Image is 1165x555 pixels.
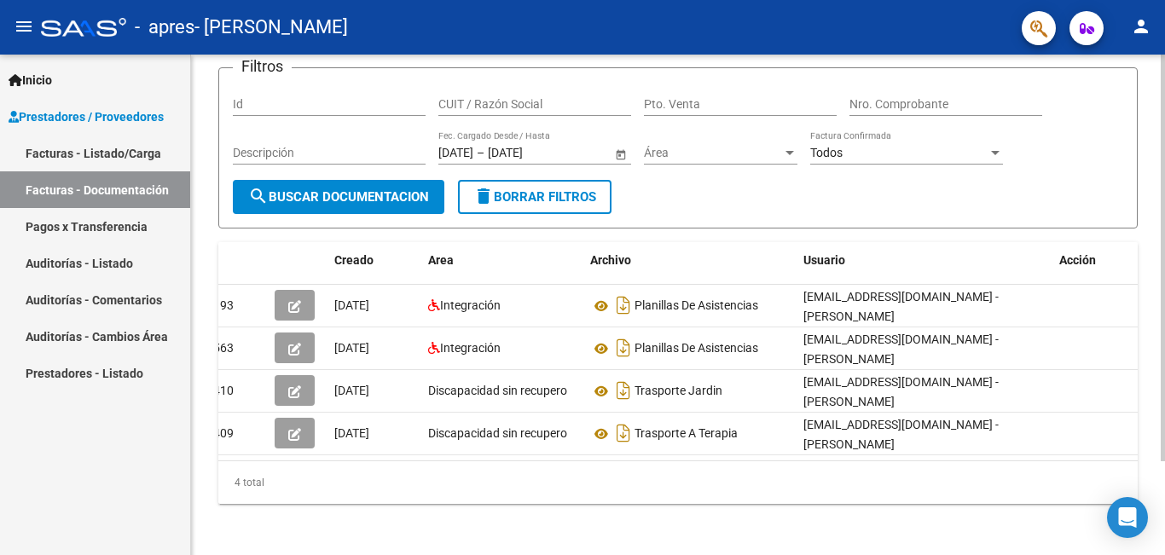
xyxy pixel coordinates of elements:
span: Prestadores / Proveedores [9,107,164,126]
i: Descargar documento [612,377,635,404]
mat-icon: delete [473,186,494,206]
span: 6193 [206,298,234,312]
span: Integración [440,341,501,355]
span: Archivo [590,253,631,267]
span: [DATE] [334,298,369,312]
i: Descargar documento [612,419,635,447]
span: 5563 [206,341,234,355]
span: Trasporte Jardin [635,384,722,398]
span: Discapacidad sin recupero [428,426,567,440]
mat-icon: search [248,186,269,206]
span: Todos [810,146,843,159]
span: [DATE] [334,341,369,355]
datatable-header-cell: Usuario [797,242,1052,279]
datatable-header-cell: Area [421,242,583,279]
span: - [PERSON_NAME] [194,9,348,46]
div: 4 total [218,461,1138,504]
button: Open calendar [611,145,629,163]
span: [EMAIL_ADDRESS][DOMAIN_NAME] - [PERSON_NAME] [803,375,999,408]
span: Usuario [803,253,845,267]
span: - apres [135,9,194,46]
datatable-header-cell: Creado [327,242,421,279]
datatable-header-cell: Id [200,242,268,279]
input: Fecha fin [488,146,571,160]
span: Buscar Documentacion [248,189,429,205]
span: – [477,146,484,160]
datatable-header-cell: Archivo [583,242,797,279]
span: Discapacidad sin recupero [428,384,567,397]
span: Borrar Filtros [473,189,596,205]
i: Descargar documento [612,334,635,361]
span: [DATE] [334,426,369,440]
span: [EMAIL_ADDRESS][DOMAIN_NAME] - [PERSON_NAME] [803,332,999,366]
span: Area [428,253,454,267]
input: Fecha inicio [438,146,473,160]
button: Buscar Documentacion [233,180,444,214]
span: Inicio [9,71,52,90]
span: [DATE] [334,384,369,397]
i: Descargar documento [612,292,635,319]
span: 5409 [206,426,234,440]
span: Área [644,146,782,160]
datatable-header-cell: Acción [1052,242,1138,279]
span: Creado [334,253,374,267]
span: Acción [1059,253,1096,267]
mat-icon: menu [14,16,34,37]
h3: Filtros [233,55,292,78]
span: 5410 [206,384,234,397]
button: Borrar Filtros [458,180,611,214]
span: Integración [440,298,501,312]
span: Trasporte A Terapia [635,427,738,441]
span: [EMAIL_ADDRESS][DOMAIN_NAME] - [PERSON_NAME] [803,290,999,323]
div: Open Intercom Messenger [1107,497,1148,538]
span: Planillas De Asistencias [635,342,758,356]
mat-icon: person [1131,16,1151,37]
span: [EMAIL_ADDRESS][DOMAIN_NAME] - [PERSON_NAME] [803,418,999,451]
span: Planillas De Asistencias [635,299,758,313]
